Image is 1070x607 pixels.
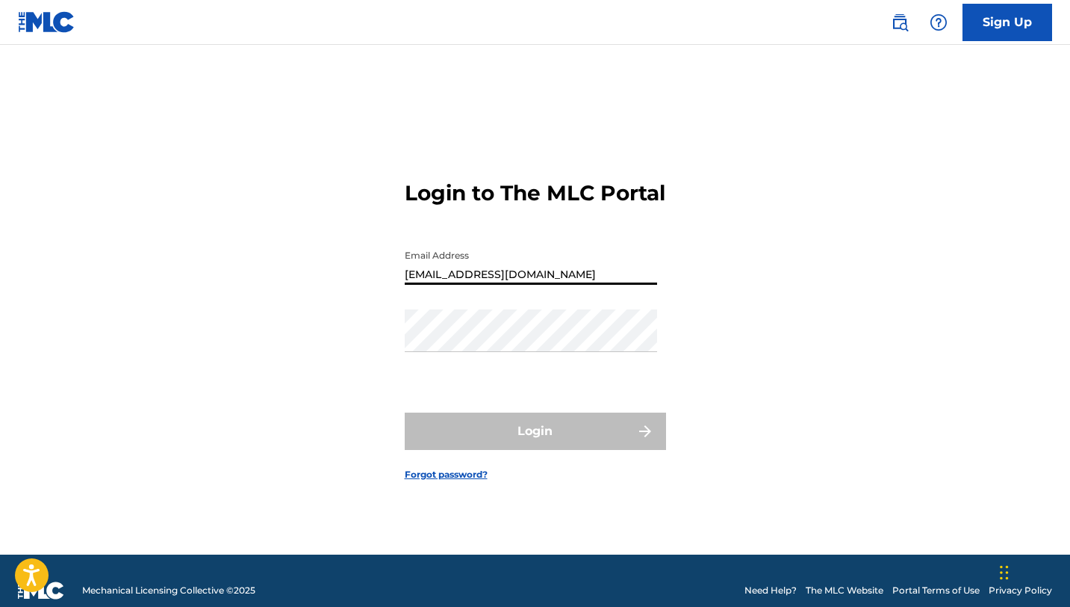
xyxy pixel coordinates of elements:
[1000,550,1009,595] div: Drag
[18,582,64,600] img: logo
[930,13,948,31] img: help
[892,584,980,597] a: Portal Terms of Use
[962,4,1052,41] a: Sign Up
[989,584,1052,597] a: Privacy Policy
[924,7,954,37] div: Help
[806,584,883,597] a: The MLC Website
[82,584,255,597] span: Mechanical Licensing Collective © 2025
[885,7,915,37] a: Public Search
[744,584,797,597] a: Need Help?
[995,535,1070,607] iframe: Chat Widget
[405,468,488,481] a: Forgot password?
[891,13,909,31] img: search
[405,180,665,206] h3: Login to The MLC Portal
[18,11,75,33] img: MLC Logo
